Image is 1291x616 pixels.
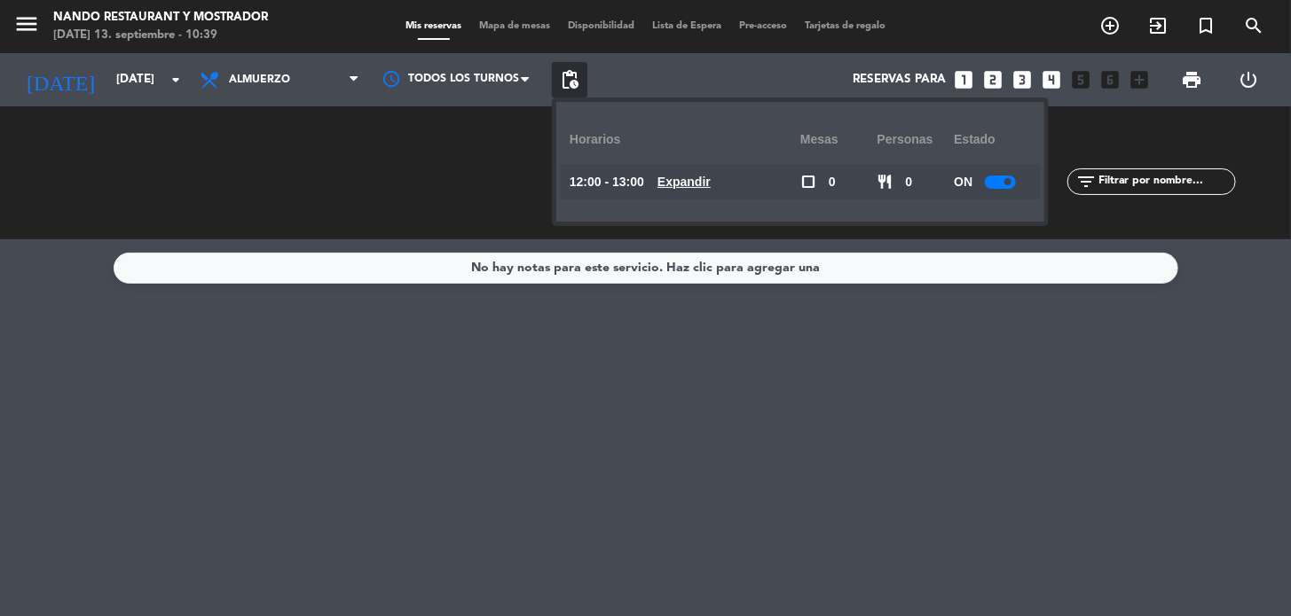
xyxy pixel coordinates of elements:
[13,11,40,37] i: menu
[1195,15,1216,36] i: turned_in_not
[570,172,644,192] span: 12:00 - 13:00
[953,68,976,91] i: looks_one
[1098,172,1235,191] input: Filtrar por nombre...
[1147,15,1169,36] i: exit_to_app
[53,27,268,44] div: [DATE] 13. septiembre - 10:39
[657,175,711,189] u: Expandir
[800,115,878,164] div: Mesas
[1076,171,1098,192] i: filter_list
[1099,68,1122,91] i: looks_6
[829,172,836,192] span: 0
[1041,68,1064,91] i: looks_4
[559,69,580,90] span: pending_actions
[13,11,40,43] button: menu
[1243,15,1264,36] i: search
[878,115,955,164] div: personas
[470,21,559,31] span: Mapa de mesas
[1239,69,1260,90] i: power_settings_new
[643,21,730,31] span: Lista de Espera
[982,68,1005,91] i: looks_two
[570,115,800,164] div: Horarios
[878,174,893,190] span: restaurant
[954,115,1031,164] div: Estado
[800,174,816,190] span: check_box_outline_blank
[13,60,107,99] i: [DATE]
[796,21,894,31] span: Tarjetas de regalo
[954,172,972,192] span: ON
[1221,53,1278,106] div: LOG OUT
[397,21,470,31] span: Mis reservas
[1070,68,1093,91] i: looks_5
[1099,15,1121,36] i: add_circle_outline
[53,9,268,27] div: Nando Restaurant y Mostrador
[906,172,913,192] span: 0
[1129,68,1152,91] i: add_box
[1012,68,1035,91] i: looks_3
[730,21,796,31] span: Pre-acceso
[229,74,290,86] span: Almuerzo
[854,73,947,87] span: Reservas para
[471,258,820,278] div: No hay notas para este servicio. Haz clic para agregar una
[165,69,186,90] i: arrow_drop_down
[1182,69,1203,90] span: print
[559,21,643,31] span: Disponibilidad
